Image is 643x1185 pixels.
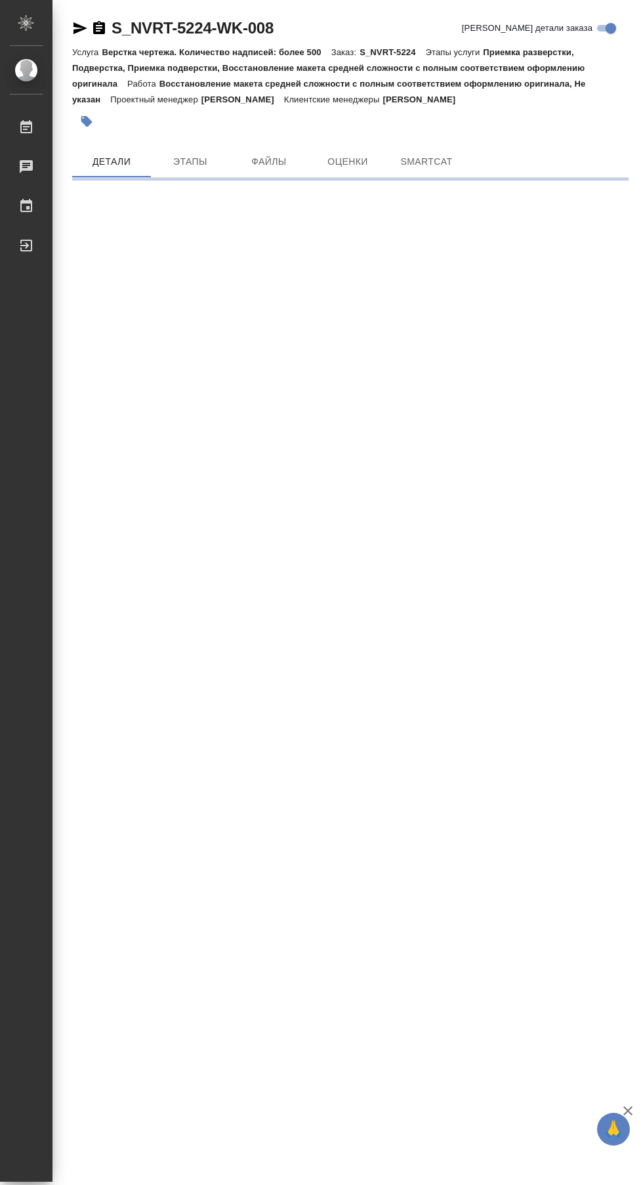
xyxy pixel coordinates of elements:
[426,47,484,57] p: Этапы услуги
[159,154,222,170] span: Этапы
[602,1115,625,1143] span: 🙏
[110,95,201,104] p: Проектный менеджер
[127,79,159,89] p: Работа
[462,22,592,35] span: [PERSON_NAME] детали заказа
[597,1113,630,1146] button: 🙏
[383,95,465,104] p: [PERSON_NAME]
[112,19,274,37] a: S_NVRT-5224-WK-008
[238,154,301,170] span: Файлы
[201,95,284,104] p: [PERSON_NAME]
[72,47,102,57] p: Услуга
[91,20,107,36] button: Скопировать ссылку
[80,154,143,170] span: Детали
[331,47,360,57] p: Заказ:
[395,154,458,170] span: SmartCat
[284,95,383,104] p: Клиентские менеджеры
[72,107,101,136] button: Добавить тэг
[72,79,586,104] p: Восстановление макета средней сложности с полным соответствием оформлению оригинала, Не указан
[72,47,585,89] p: Приемка разверстки, Подверстка, Приемка подверстки, Восстановление макета средней сложности с пол...
[360,47,425,57] p: S_NVRT-5224
[316,154,379,170] span: Оценки
[102,47,331,57] p: Верстка чертежа. Количество надписей: более 500
[72,20,88,36] button: Скопировать ссылку для ЯМессенджера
